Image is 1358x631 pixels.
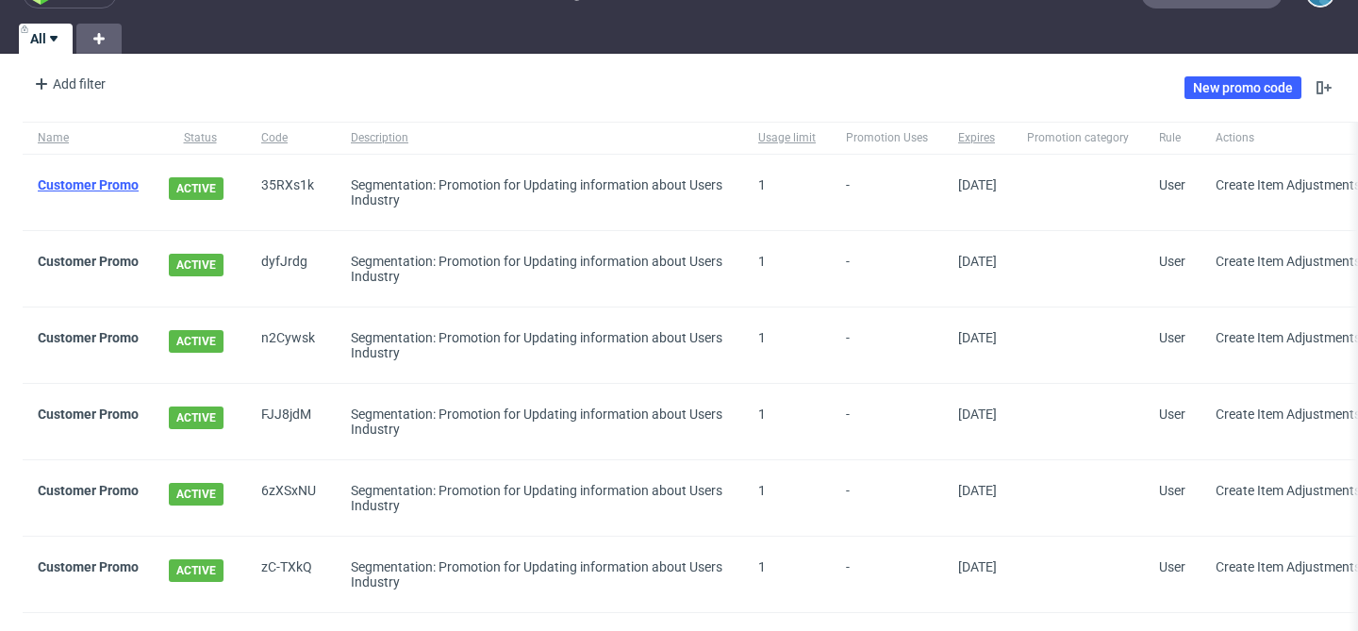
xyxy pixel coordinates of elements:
a: Customer Promo [38,330,139,345]
a: Customer Promo [38,559,139,574]
span: FJJ8jdM [261,407,321,437]
span: 6zXSxNU [261,483,321,513]
span: [DATE] [958,330,997,345]
div: Add filter [26,69,109,99]
span: - [846,407,928,437]
span: - [846,177,928,208]
span: ACTIVE [169,559,224,582]
span: User [1159,483,1185,498]
span: User [1159,254,1185,269]
a: Customer Promo [38,177,139,192]
span: [DATE] [958,407,997,422]
span: [DATE] [958,483,997,498]
span: ACTIVE [169,330,224,353]
span: 35RXs1k [261,177,321,208]
span: - [846,559,928,589]
span: ACTIVE [169,407,224,429]
span: ACTIVE [169,254,224,276]
span: Usage limit [758,130,816,146]
span: dyfJrdg [261,254,321,284]
div: Segmentation: Promotion for Updating information about Users Industry [351,559,728,589]
div: Segmentation: Promotion for Updating information about Users Industry [351,330,728,360]
span: [DATE] [958,254,997,269]
a: Customer Promo [38,483,139,498]
span: User [1159,177,1185,192]
span: Expires [958,130,997,146]
div: Segmentation: Promotion for Updating information about Users Industry [351,407,728,437]
span: Status [169,130,231,146]
span: 1 [758,483,766,498]
span: Promotion Uses [846,130,928,146]
span: ACTIVE [169,483,224,506]
a: Customer Promo [38,407,139,422]
div: Segmentation: Promotion for Updating information about Users Industry [351,254,728,284]
a: Customer Promo [38,254,139,269]
span: Name [38,130,139,146]
span: 1 [758,254,766,269]
div: Segmentation: Promotion for Updating information about Users Industry [351,177,728,208]
span: - [846,254,928,284]
span: - [846,330,928,360]
span: Rule [1159,130,1185,146]
span: User [1159,330,1185,345]
span: 1 [758,559,766,574]
span: n2Cywsk [261,330,321,360]
a: All [19,24,73,54]
span: Promotion category [1027,130,1129,146]
span: zC-TXkQ [261,559,321,589]
span: 1 [758,177,766,192]
span: User [1159,559,1185,574]
span: Description [351,130,728,146]
span: 1 [758,407,766,422]
span: [DATE] [958,559,997,574]
span: - [846,483,928,513]
span: User [1159,407,1185,422]
a: New promo code [1184,76,1301,99]
span: [DATE] [958,177,997,192]
span: ACTIVE [169,177,224,200]
div: Segmentation: Promotion for Updating information about Users Industry [351,483,728,513]
span: 1 [758,330,766,345]
span: Code [261,130,321,146]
